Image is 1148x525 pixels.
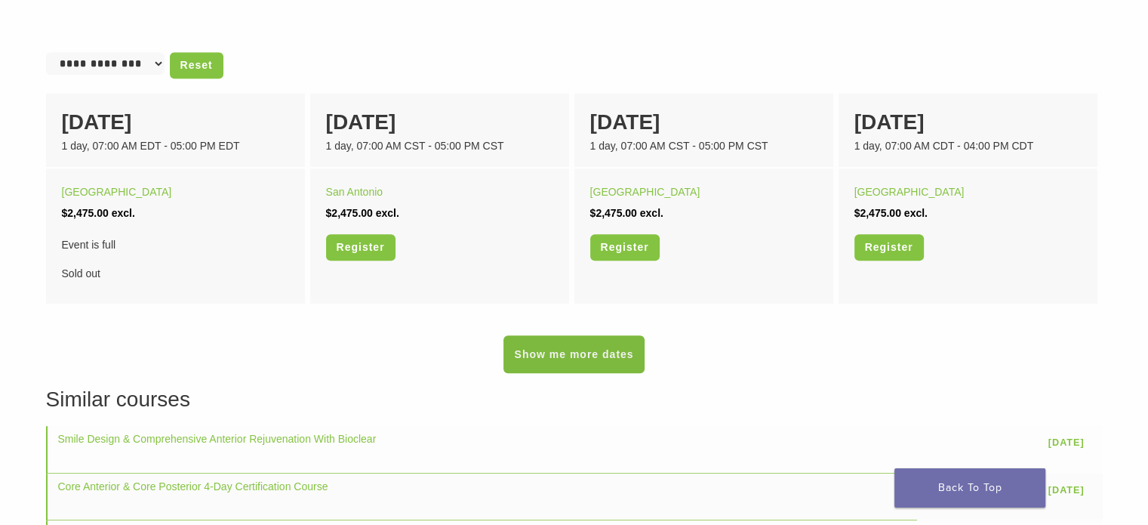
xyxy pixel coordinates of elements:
h3: Similar courses [46,384,1103,415]
span: $2,475.00 [590,207,637,219]
a: Register [590,234,660,261]
span: excl. [904,207,928,219]
div: 1 day, 07:00 AM EDT - 05:00 PM EDT [62,138,289,154]
span: $2,475.00 [854,207,901,219]
a: Smile Design & Comprehensive Anterior Rejuvenation With Bioclear [58,433,377,445]
span: excl. [112,207,135,219]
div: [DATE] [590,107,817,138]
a: Register [326,234,395,261]
span: excl. [640,207,663,219]
a: [GEOGRAPHIC_DATA] [590,186,700,198]
div: Sold out [62,234,289,284]
a: Core Anterior & Core Posterior 4-Day Certification Course [58,480,328,493]
div: [DATE] [62,107,289,138]
div: 1 day, 07:00 AM CST - 05:00 PM CST [326,138,553,154]
div: [DATE] [326,107,553,138]
a: Back To Top [894,468,1045,508]
a: Show me more dates [503,335,644,373]
div: 1 day, 07:00 AM CST - 05:00 PM CST [590,138,817,154]
a: Reset [170,52,223,79]
a: [DATE] [1041,479,1092,502]
div: [DATE] [854,107,1082,138]
a: San Antonio [326,186,383,198]
a: [GEOGRAPHIC_DATA] [62,186,172,198]
a: [DATE] [1041,431,1092,455]
span: excl. [376,207,399,219]
span: $2,475.00 [326,207,373,219]
div: 1 day, 07:00 AM CDT - 04:00 PM CDT [854,138,1082,154]
span: $2,475.00 [62,207,109,219]
a: [GEOGRAPHIC_DATA] [854,186,965,198]
span: Event is full [62,234,289,255]
a: Register [854,234,924,261]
